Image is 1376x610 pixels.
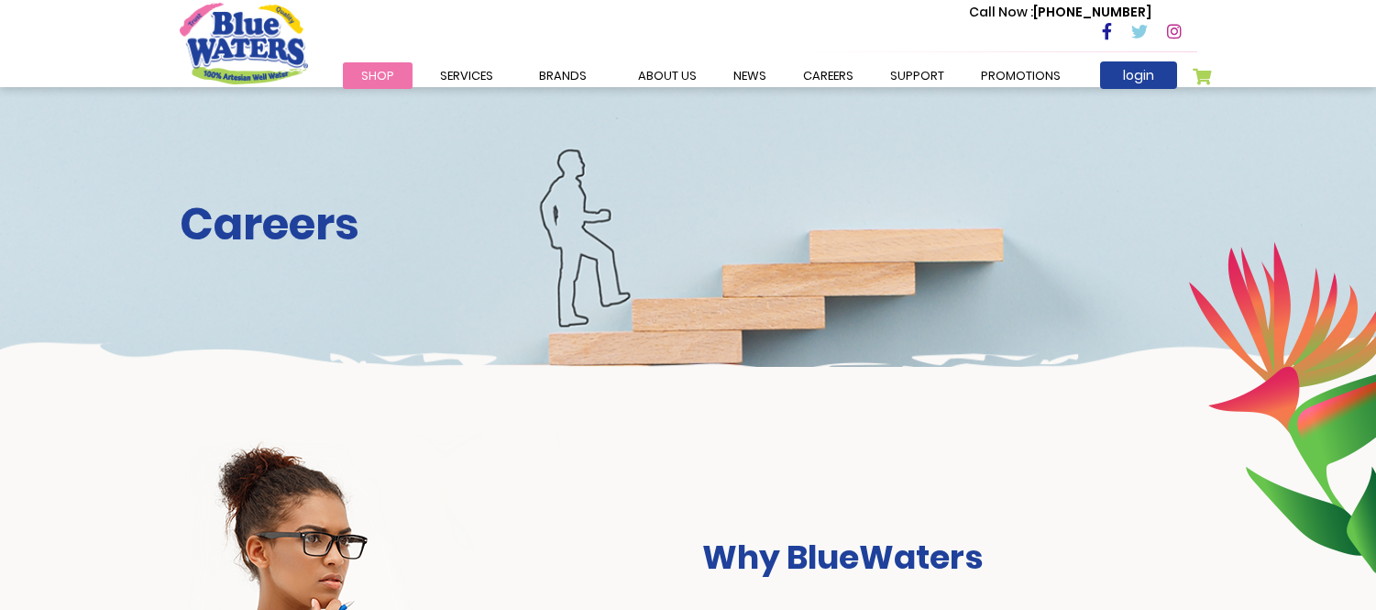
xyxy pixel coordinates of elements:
a: login [1100,61,1177,89]
a: support [872,62,963,89]
h2: Careers [180,198,1197,251]
a: News [715,62,785,89]
a: careers [785,62,872,89]
span: Call Now : [969,3,1033,21]
a: Promotions [963,62,1079,89]
a: about us [620,62,715,89]
span: Shop [361,67,394,84]
span: Brands [539,67,587,84]
a: store logo [180,3,308,83]
span: Services [440,67,493,84]
img: career-intro-leaves.png [1188,241,1376,573]
h3: Why BlueWaters [702,538,1197,577]
p: [PHONE_NUMBER] [969,3,1151,22]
